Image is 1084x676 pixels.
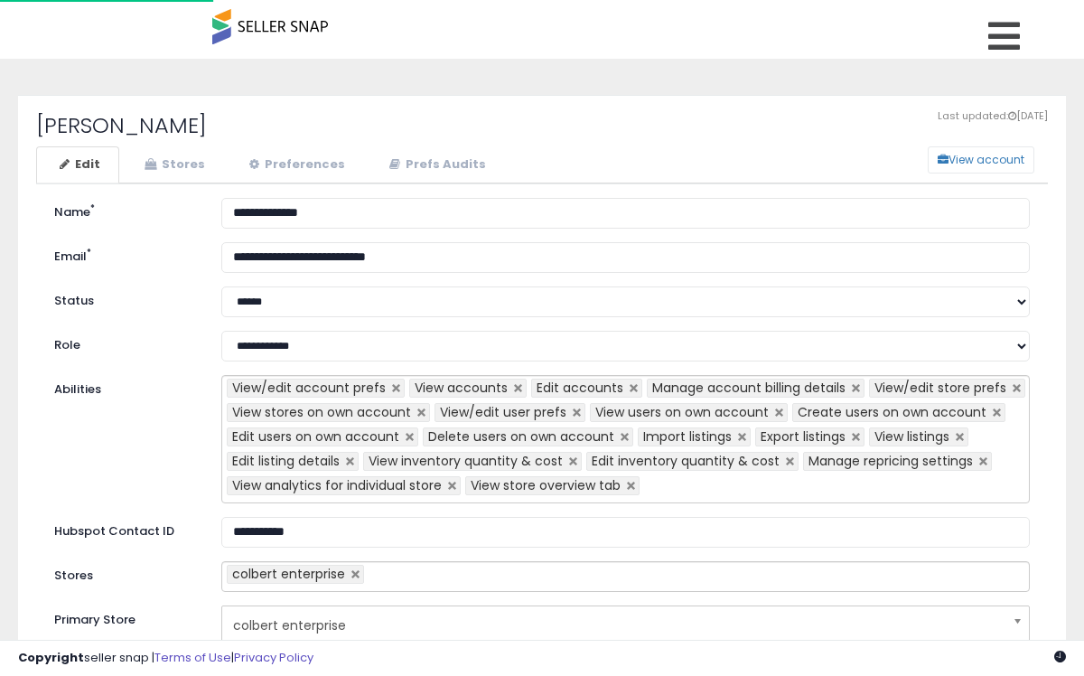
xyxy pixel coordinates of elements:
span: View/edit account prefs [232,379,386,397]
label: Email [41,242,208,266]
span: colbert enterprise [233,610,995,641]
span: View/edit user prefs [440,403,566,421]
span: View listings [874,427,949,446]
label: Hubspot Contact ID [41,517,208,540]
a: View account [914,146,941,174]
a: Edit [36,146,119,183]
strong: Copyright [18,649,84,666]
button: View account [928,146,1034,174]
h2: [PERSON_NAME] [36,114,1048,137]
a: Terms of Use [154,649,231,666]
span: Edit inventory quantity & cost [592,452,780,470]
span: Last updated: [DATE] [938,109,1048,124]
span: Manage account billing details [652,379,846,397]
label: Abilities [54,381,101,399]
span: Delete users on own account [428,427,614,446]
label: Role [41,331,208,354]
a: Prefs Audits [366,146,505,183]
span: View accounts [415,379,508,397]
label: Primary Store [41,606,208,629]
span: Edit listing details [232,452,340,470]
span: Edit users on own account [232,427,399,446]
div: seller snap | | [18,650,313,667]
a: Privacy Policy [234,649,313,666]
span: Import listings [643,427,732,446]
span: View users on own account [595,403,769,421]
a: Stores [121,146,224,183]
span: View store overview tab [471,476,621,494]
span: Edit accounts [537,379,623,397]
a: Preferences [226,146,364,183]
span: View analytics for individual store [232,476,442,494]
span: View inventory quantity & cost [369,452,563,470]
span: Export listings [761,427,846,446]
span: View stores on own account [232,403,411,421]
span: colbert enterprise [232,565,345,583]
span: Create users on own account [798,403,986,421]
label: Status [41,286,208,310]
span: Manage repricing settings [808,452,973,470]
label: Name [41,198,208,221]
label: Stores [41,561,208,585]
span: View/edit store prefs [874,379,1006,397]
